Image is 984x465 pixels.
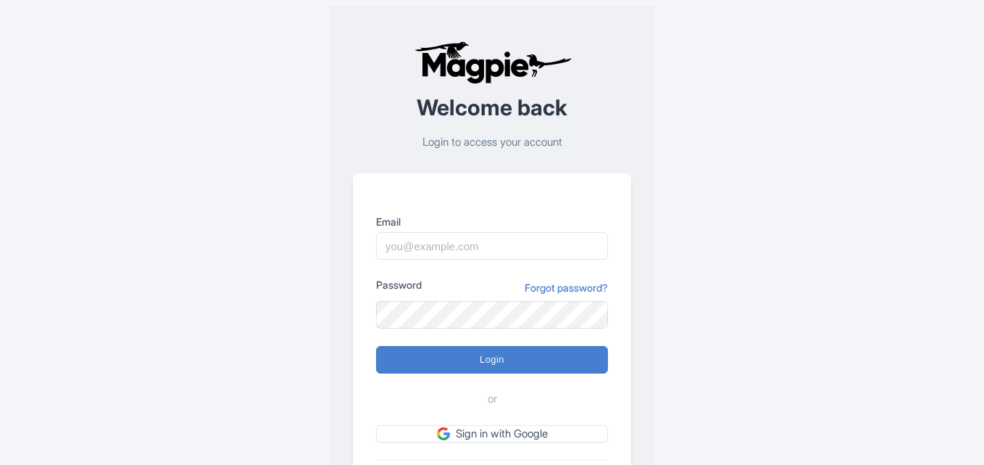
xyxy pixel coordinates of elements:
[376,232,608,260] input: you@example.com
[353,96,631,120] h2: Welcome back
[488,391,497,408] span: or
[376,425,608,443] a: Sign in with Google
[376,277,422,292] label: Password
[376,346,608,374] input: Login
[437,427,450,440] img: google.svg
[353,134,631,151] p: Login to access your account
[525,280,608,295] a: Forgot password?
[376,214,608,229] label: Email
[411,41,574,84] img: logo-ab69f6fb50320c5b225c76a69d11143b.png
